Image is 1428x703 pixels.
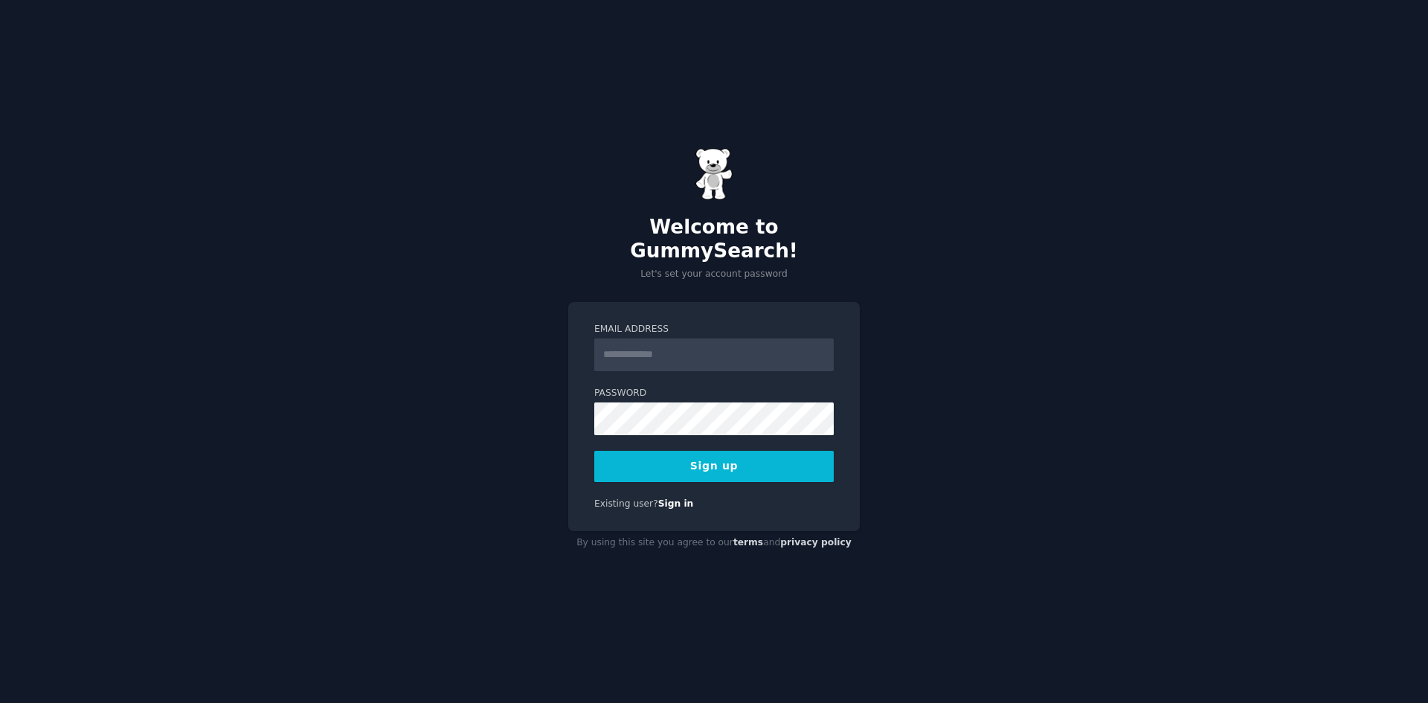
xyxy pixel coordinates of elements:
div: By using this site you agree to our and [568,531,860,555]
label: Email Address [594,323,834,336]
img: Gummy Bear [695,148,733,200]
h2: Welcome to GummySearch! [568,216,860,263]
a: privacy policy [780,537,852,548]
button: Sign up [594,451,834,482]
a: terms [733,537,763,548]
p: Let's set your account password [568,268,860,281]
span: Existing user? [594,498,658,509]
label: Password [594,387,834,400]
a: Sign in [658,498,694,509]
